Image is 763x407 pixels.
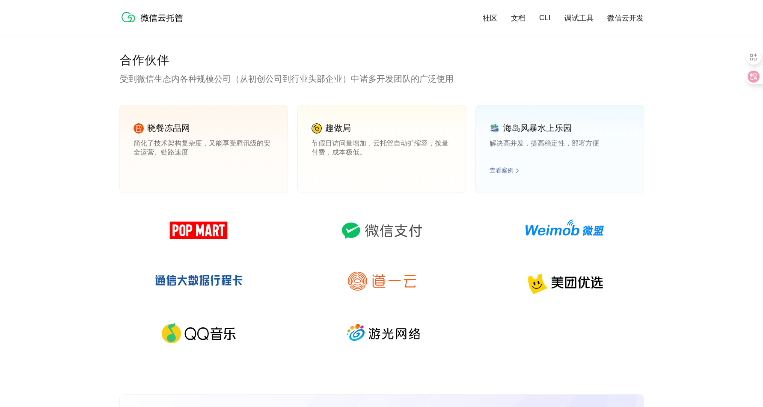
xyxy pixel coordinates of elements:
[490,167,514,175] a: 查看案例
[511,13,525,23] a: 文档
[120,9,188,26] img: 微信云托管
[325,122,351,134] p: 趣做局
[503,122,572,134] p: 海岛风暴水上乐园
[120,73,644,85] p: 受到微信生态内各种规模公司（从初创公司到行业头部企业）中诸多开发团队的广泛使用
[312,139,452,156] p: 节假日访问量增加，云托管自动扩缩容，按量付费，成本极低。
[564,13,594,23] a: 调试工具
[607,13,644,23] a: 微信云开发
[147,122,190,134] p: 晓餐冻品网
[134,139,274,156] p: 简化了技术架构复杂度，又能享受腾讯级的安全运营、链路速度
[490,139,630,156] p: 解决高并发，提高稳定性，部署方便
[120,20,188,27] a: 微信云托管
[120,52,644,69] p: 合作伙伴
[483,13,497,23] a: 社区
[539,14,550,22] a: CLI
